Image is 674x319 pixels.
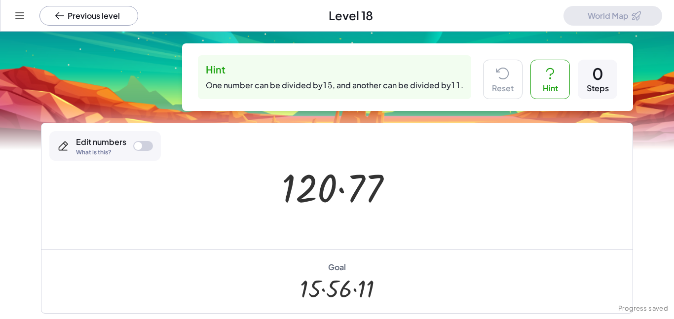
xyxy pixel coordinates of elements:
span: Level 18 [329,7,373,24]
p: One number can be divided by , and another can be divided by . [206,80,463,91]
span: 15 [323,80,333,91]
span: 11 [451,80,461,91]
button: World Map [563,6,662,26]
div: 0 [592,66,603,81]
div: Steps [587,83,609,94]
span: Progress saved [618,304,668,314]
div: What is this? [76,149,126,155]
div: Edit numbers [76,137,126,147]
button: Previous level [39,6,138,26]
button: Reset [483,60,523,99]
button: Hint [530,60,570,99]
div: Hint [206,63,463,76]
div: Goal [328,262,346,273]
